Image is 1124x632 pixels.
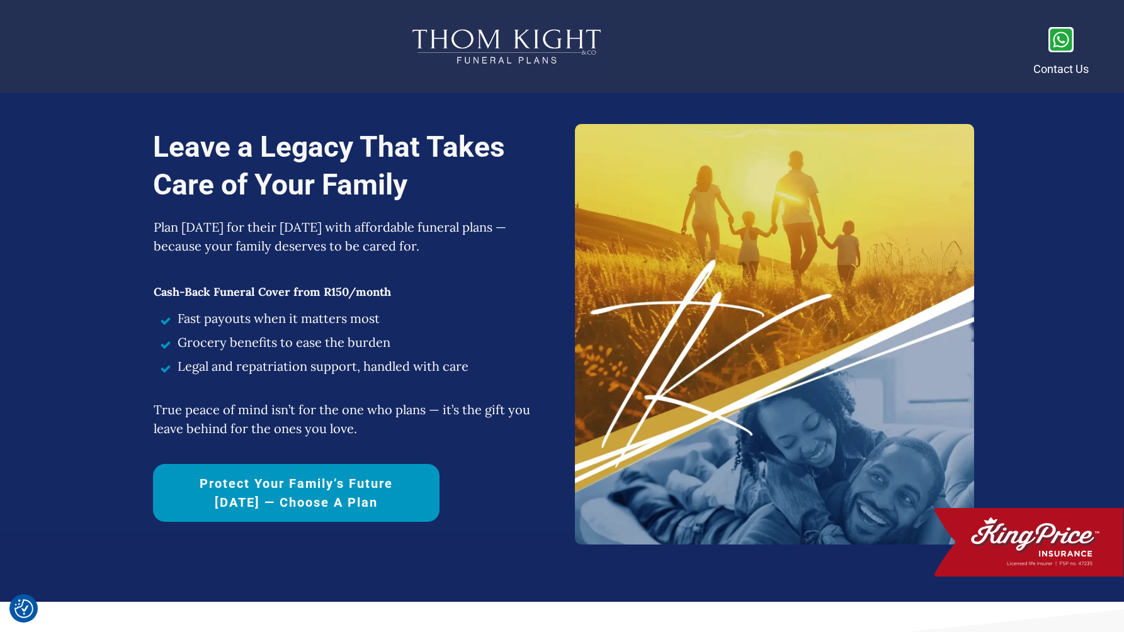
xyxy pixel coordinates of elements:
img: Revisit consent button [14,599,33,618]
h1: Leave a Legacy That Takes Care of Your Family [153,128,562,217]
p: Plan [DATE] for their [DATE] with affordable funeral plans — because your family deserves to be c... [154,218,550,268]
span: Protect Your Family’s Future [DATE] — Choose a Plan [175,474,417,512]
span: Fast payouts when it matters most [178,309,380,328]
span: Cash-Back Funeral Cover from R150/month [154,285,391,299]
button: Consent Preferences [14,599,33,618]
span: Grocery benefits to ease the burden [178,333,390,352]
img: thomkight-funeral-plans-hero [575,124,974,545]
a: Protect Your Family’s Future [DATE] — Choose a Plan [153,464,440,522]
img: 1_King Price Logo [934,508,1123,577]
p: Contact Us [1033,59,1089,79]
span: Legal and repatriation support, handled with care [178,357,468,376]
span: True peace of mind isn’t for the one who plans — it’s the gift you leave behind for the ones you ... [154,402,530,436]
